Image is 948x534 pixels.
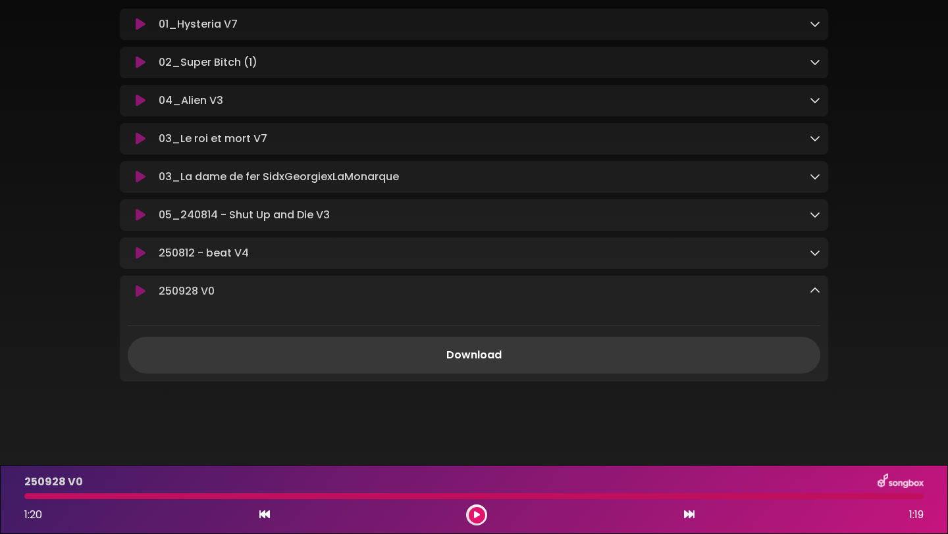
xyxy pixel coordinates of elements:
[159,55,257,70] p: 02_Super Bitch (1)
[128,337,820,374] a: Download
[159,207,330,223] p: 05_240814 - Shut Up and Die V3
[159,16,238,32] p: 01_Hysteria V7
[159,245,249,261] p: 250812 - beat V4
[159,93,223,109] p: 04_Alien V3
[159,131,267,147] p: 03_Le roi et mort V7
[159,283,215,299] p: 250928 V0
[159,169,399,185] p: 03_La dame de fer SidxGeorgiexLaMonarque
